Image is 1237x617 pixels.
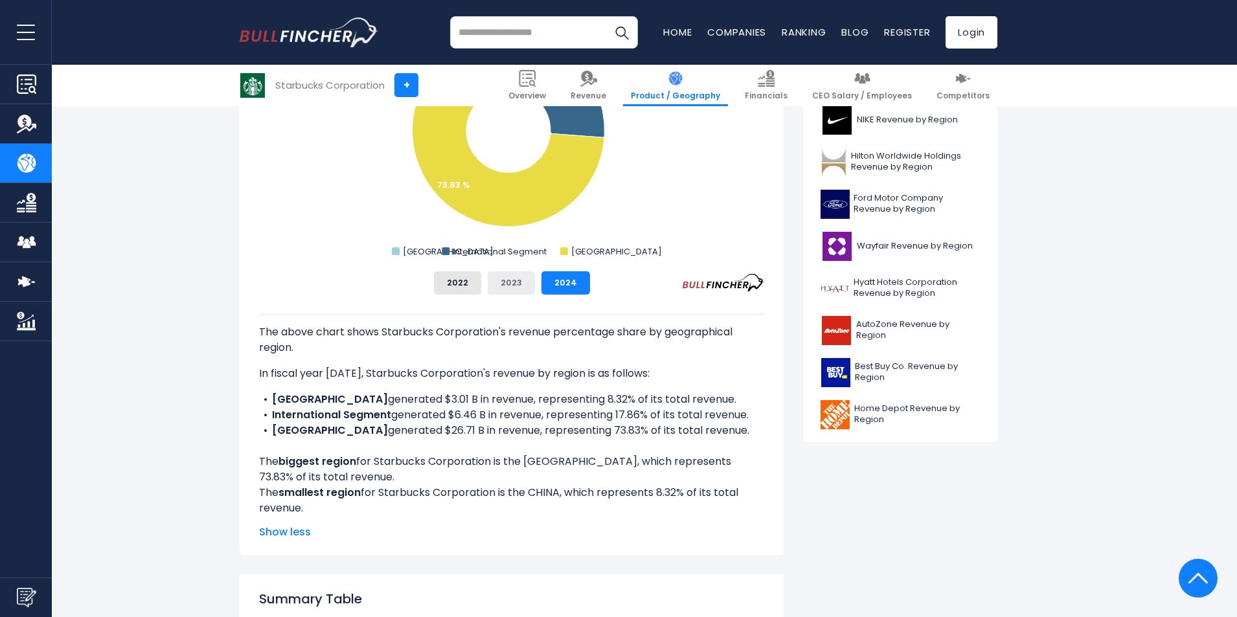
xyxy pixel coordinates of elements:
[813,355,988,390] a: Best Buy Co. Revenue by Region
[854,403,980,425] span: Home Depot Revenue by Region
[259,423,764,438] li: generated $26.71 B in revenue, representing 73.83% of its total revenue.
[541,271,590,295] button: 2024
[272,392,388,407] b: [GEOGRAPHIC_DATA]
[571,245,662,258] text: [GEOGRAPHIC_DATA]
[571,91,606,101] span: Revenue
[813,102,988,138] a: NIKE Revenue by Region
[813,186,988,222] a: Ford Motor Company Revenue by Region
[259,589,764,609] h2: Summary Table
[929,65,997,106] a: Competitors
[278,485,361,500] b: smallest region
[821,232,853,261] img: W logo
[851,151,980,173] span: Hilton Worldwide Holdings Revenue by Region
[821,358,851,387] img: BBY logo
[946,16,997,49] a: Login
[813,271,988,306] a: Hyatt Hotels Corporation Revenue by Region
[857,115,958,126] span: NIKE Revenue by Region
[631,91,720,101] span: Product / Geography
[821,316,852,345] img: AZO logo
[854,193,980,215] span: Ford Motor Company Revenue by Region
[813,397,988,432] a: Home Depot Revenue by Region
[623,65,728,106] a: Product / Geography
[813,313,988,348] a: AutoZone Revenue by Region
[240,17,379,47] a: Go to homepage
[259,392,764,407] li: generated $3.01 B in revenue, representing 8.32% of its total revenue.
[259,314,764,516] div: The for Starbucks Corporation is the [GEOGRAPHIC_DATA], which represents 73.83% of its total reve...
[854,277,980,299] span: Hyatt Hotels Corporation Revenue by Region
[278,454,356,469] b: biggest region
[804,65,920,106] a: CEO Salary / Employees
[841,25,868,39] a: Blog
[821,148,847,177] img: HLT logo
[272,407,391,422] b: International Segment
[403,245,494,258] text: [GEOGRAPHIC_DATA]
[437,179,470,191] text: 73.83 %
[434,271,481,295] button: 2022
[606,16,638,49] button: Search
[884,25,930,39] a: Register
[821,274,850,303] img: H logo
[259,407,764,423] li: generated $6.46 B in revenue, representing 17.86% of its total revenue.
[856,319,980,341] span: AutoZone Revenue by Region
[936,91,990,101] span: Competitors
[394,73,418,97] a: +
[259,324,764,355] p: The above chart shows Starbucks Corporation's revenue percentage share by geographical region.
[453,245,547,258] text: International Segment
[813,229,988,264] a: Wayfair Revenue by Region
[821,106,853,135] img: NKE logo
[275,78,385,93] div: Starbucks Corporation
[813,144,988,180] a: Hilton Worldwide Holdings Revenue by Region
[821,400,850,429] img: HD logo
[488,271,535,295] button: 2023
[259,366,764,381] p: In fiscal year [DATE], Starbucks Corporation's revenue by region is as follows:
[259,524,764,540] span: Show less
[857,241,973,252] span: Wayfair Revenue by Region
[707,25,766,39] a: Companies
[501,65,554,106] a: Overview
[272,423,388,438] b: [GEOGRAPHIC_DATA]
[563,65,614,106] a: Revenue
[508,91,546,101] span: Overview
[240,73,265,98] img: SBUX logo
[737,65,795,106] a: Financials
[782,25,826,39] a: Ranking
[745,91,788,101] span: Financials
[821,190,850,219] img: F logo
[663,25,692,39] a: Home
[812,91,912,101] span: CEO Salary / Employees
[259,2,764,261] svg: Starbucks Corporation's Revenue Share by Region
[240,17,379,47] img: bullfincher logo
[855,361,980,383] span: Best Buy Co. Revenue by Region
